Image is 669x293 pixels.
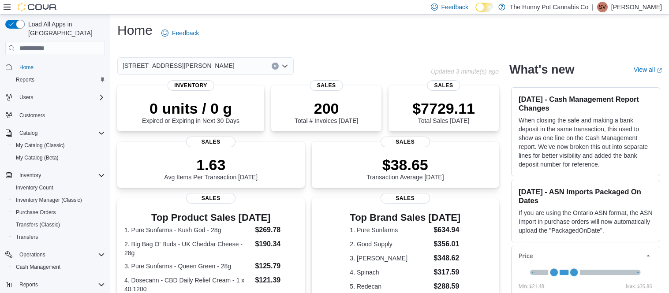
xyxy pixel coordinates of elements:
button: Inventory [16,170,45,181]
img: Cova [18,3,57,11]
a: View allExternal link [634,66,662,73]
span: Feedback [441,3,468,11]
span: Catalog [16,128,105,138]
button: Operations [16,249,49,260]
span: Operations [16,249,105,260]
dt: 5. Redecan [350,282,430,291]
span: Transfers [16,234,38,241]
input: Dark Mode [475,3,494,12]
button: My Catalog (Beta) [9,152,108,164]
span: Reports [19,281,38,288]
dd: $634.94 [434,225,460,235]
span: Users [16,92,105,103]
svg: External link [657,68,662,73]
span: Sales [310,80,343,91]
div: Steve Vandermeulen [597,2,608,12]
dt: 1. Pure Sunfarms - Kush God - 28g [124,226,251,234]
a: Customers [16,110,49,121]
h3: Top Brand Sales [DATE] [350,212,460,223]
dd: $190.34 [255,239,297,249]
h3: [DATE] - Cash Management Report Changes [519,95,653,112]
span: Inventory Manager (Classic) [12,195,105,205]
button: Reports [16,279,41,290]
a: Inventory Manager (Classic) [12,195,86,205]
div: Total # Invoices [DATE] [295,100,358,124]
span: My Catalog (Beta) [16,154,59,161]
button: Reports [2,278,108,291]
span: Sales [381,193,430,204]
button: Transfers (Classic) [9,219,108,231]
span: My Catalog (Classic) [12,140,105,151]
div: Avg Items Per Transaction [DATE] [164,156,258,181]
p: The Hunny Pot Cannabis Co [510,2,588,12]
span: Sales [186,193,235,204]
div: Transaction Average [DATE] [366,156,444,181]
span: Home [16,61,105,72]
dd: $121.39 [255,275,297,286]
button: Catalog [16,128,41,138]
span: Reports [16,279,105,290]
span: Cash Management [12,262,105,272]
dd: $269.78 [255,225,297,235]
span: Catalog [19,130,37,137]
dt: 3. [PERSON_NAME] [350,254,430,263]
dd: $288.59 [434,281,460,292]
a: Home [16,62,37,73]
h2: What's new [509,63,574,77]
span: Inventory Count [12,182,105,193]
span: Transfers (Classic) [12,219,105,230]
button: Inventory [2,169,108,182]
span: Transfers [12,232,105,242]
a: Inventory Count [12,182,57,193]
p: 1.63 [164,156,258,174]
dt: 2. Big Bag O' Buds - UK Cheddar Cheese - 28g [124,240,251,257]
button: Transfers [9,231,108,243]
p: 0 units / 0 g [142,100,239,117]
span: Purchase Orders [16,209,56,216]
span: Inventory Count [16,184,53,191]
span: Inventory [16,170,105,181]
span: Inventory [167,80,214,91]
button: Clear input [272,63,279,70]
div: Total Sales [DATE] [412,100,475,124]
span: Inventory Manager (Classic) [16,197,82,204]
button: Reports [9,74,108,86]
p: 200 [295,100,358,117]
span: Sales [186,137,235,147]
button: Inventory Count [9,182,108,194]
a: My Catalog (Beta) [12,152,62,163]
button: Purchase Orders [9,206,108,219]
span: [STREET_ADDRESS][PERSON_NAME] [123,60,235,71]
a: Transfers (Classic) [12,219,64,230]
a: Reports [12,74,38,85]
a: Feedback [158,24,202,42]
span: Home [19,64,34,71]
a: Transfers [12,232,41,242]
div: Expired or Expiring in Next 30 Days [142,100,239,124]
a: Cash Management [12,262,64,272]
button: Users [16,92,37,103]
dd: $348.62 [434,253,460,263]
span: Customers [16,110,105,121]
span: SV [599,2,606,12]
dd: $125.79 [255,261,297,271]
span: Feedback [172,29,199,37]
span: Cash Management [16,263,60,271]
button: Inventory Manager (Classic) [9,194,108,206]
a: My Catalog (Classic) [12,140,68,151]
h3: Top Product Sales [DATE] [124,212,298,223]
dt: 2. Good Supply [350,240,430,248]
dt: 4. Spinach [350,268,430,277]
span: Sales [427,80,460,91]
span: Sales [381,137,430,147]
p: [PERSON_NAME] [611,2,662,12]
p: $7729.11 [412,100,475,117]
dd: $356.01 [434,239,460,249]
button: Home [2,60,108,73]
dt: 3. Pure Sunfarms - Queen Green - 28g [124,262,251,271]
dt: 1. Pure Sunfarms [350,226,430,234]
span: Inventory [19,172,41,179]
h1: Home [117,22,153,39]
button: Users [2,91,108,104]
